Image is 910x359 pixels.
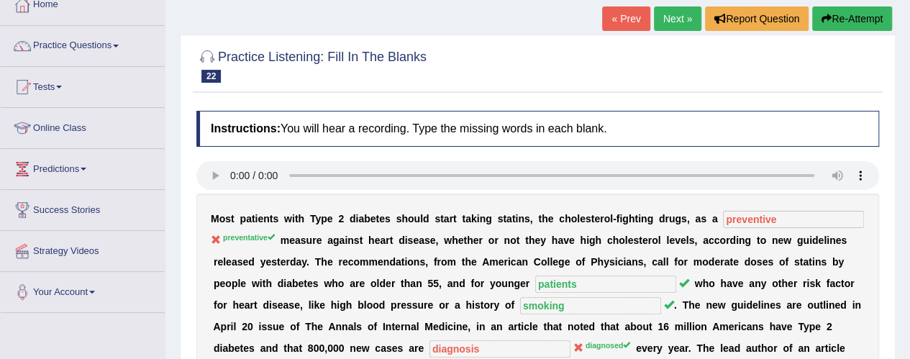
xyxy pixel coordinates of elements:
b: d [709,256,715,268]
b: r [494,235,498,246]
b: a [506,213,512,224]
b: l [223,256,226,268]
b: e [327,213,333,224]
b: e [534,235,540,246]
b: y [260,256,266,268]
b: t [512,213,516,224]
a: Your Account [1,272,165,308]
b: r [504,256,507,268]
b: i [508,256,511,268]
b: r [600,213,604,224]
a: Tests [1,67,165,103]
b: , [425,256,428,268]
b: h [629,213,635,224]
b: M [211,213,219,224]
a: « Prev [602,6,650,31]
b: u [414,213,420,224]
a: Success Stories [1,190,165,226]
b: o [407,256,414,268]
b: A [482,256,489,268]
b: a [444,213,450,224]
b: e [548,213,554,224]
b: d [423,213,429,224]
b: e [499,256,504,268]
b: u [669,213,675,224]
b: e [375,235,381,246]
b: s [385,213,391,224]
b: c [709,235,714,246]
button: Re-Attempt [812,6,892,31]
b: t [376,213,379,224]
b: P [591,256,597,268]
b: r [720,256,724,268]
b: t [634,213,638,224]
b: l [658,235,661,246]
b: e [379,213,385,224]
b: e [552,256,558,268]
a: Strategy Videos [1,231,165,267]
b: h [321,256,327,268]
b: t [503,213,506,224]
b: w [444,235,452,246]
b: n [739,235,745,246]
b: e [370,213,376,224]
b: c [511,256,517,268]
b: c [559,213,565,224]
b: s [225,213,231,224]
b: s [524,213,530,224]
b: e [714,256,720,268]
b: i [355,213,358,224]
b: a [246,213,252,224]
b: r [449,213,452,224]
b: i [477,213,480,224]
b: o [219,213,226,224]
b: n [504,235,510,246]
b: r [338,256,342,268]
b: d [729,235,736,246]
b: e [258,213,263,224]
b: y [315,213,321,224]
b: h [595,235,601,246]
b: h [465,256,471,268]
b: e [818,235,824,246]
b: i [615,256,618,268]
b: t [800,256,804,268]
b: g [589,235,596,246]
b: h [529,235,535,246]
b: i [638,213,641,224]
b: s [841,235,847,246]
b: e [413,235,419,246]
b: r [386,235,389,246]
b: g [558,256,565,268]
b: d [659,213,665,224]
b: t [277,256,281,268]
b: r [437,256,440,268]
b: e [342,256,348,268]
b: l [665,256,668,268]
b: e [471,256,477,268]
button: Report Question [705,6,809,31]
b: o [719,235,726,246]
b: a [358,213,364,224]
b: m [360,256,368,268]
b: e [835,235,841,246]
b: f [785,256,788,268]
b: - [613,213,616,224]
span: 22 [201,70,221,83]
b: g [675,213,681,224]
b: c [607,235,613,246]
b: s [273,213,278,224]
b: e [327,256,333,268]
b: e [778,235,783,246]
b: t [440,213,444,224]
b: a [803,256,809,268]
b: i [405,235,408,246]
b: s [271,256,277,268]
b: h [580,235,586,246]
b: i [623,256,626,268]
b: e [242,256,248,268]
b: e [669,235,675,246]
b: c [652,256,658,268]
b: v [675,235,681,246]
b: n [414,256,420,268]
